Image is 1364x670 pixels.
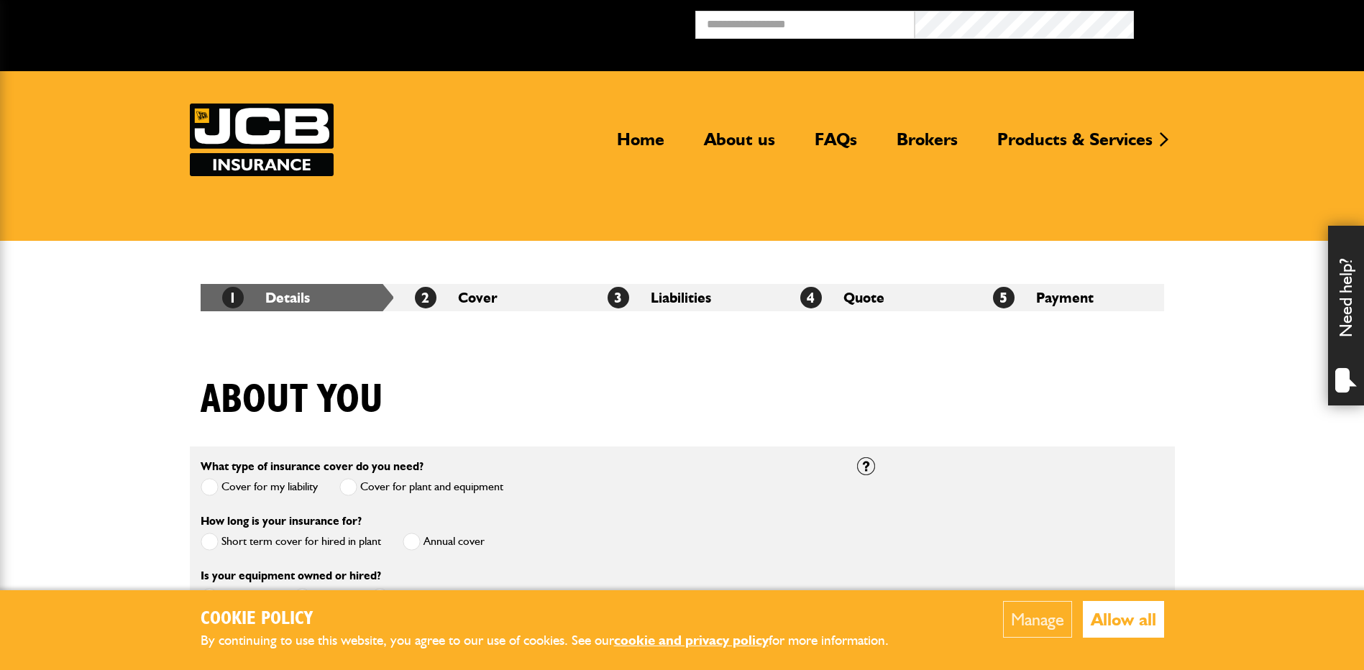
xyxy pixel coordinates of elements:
label: Cover for plant and equipment [339,478,503,496]
button: Allow all [1083,601,1164,638]
li: Liabilities [586,284,779,311]
label: What type of insurance cover do you need? [201,461,424,472]
h1: About you [201,376,383,424]
a: cookie and privacy policy [614,632,769,648]
span: 5 [993,287,1015,308]
label: I'm hiring it [201,588,272,606]
span: 3 [608,287,629,308]
label: How long is your insurance for? [201,515,362,527]
a: JCB Insurance Services [190,104,334,176]
a: Brokers [886,129,969,162]
label: Is your equipment owned or hired? [201,570,381,582]
button: Manage [1003,601,1072,638]
a: FAQs [804,129,868,162]
label: Cover for my liability [201,478,318,496]
a: Products & Services [987,129,1163,162]
li: Quote [779,284,971,311]
a: About us [693,129,786,162]
label: I own it [293,588,349,606]
label: Short term cover for hired in plant [201,533,381,551]
h2: Cookie Policy [201,608,912,630]
span: 4 [800,287,822,308]
span: 2 [415,287,436,308]
div: Need help? [1328,226,1364,405]
label: A mixture of owned and hire equipment [371,588,579,606]
span: 1 [222,287,244,308]
li: Details [201,284,393,311]
li: Payment [971,284,1164,311]
img: JCB Insurance Services logo [190,104,334,176]
p: By continuing to use this website, you agree to our use of cookies. See our for more information. [201,630,912,652]
li: Cover [393,284,586,311]
label: Annual cover [403,533,485,551]
button: Broker Login [1134,11,1353,33]
a: Home [606,129,675,162]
